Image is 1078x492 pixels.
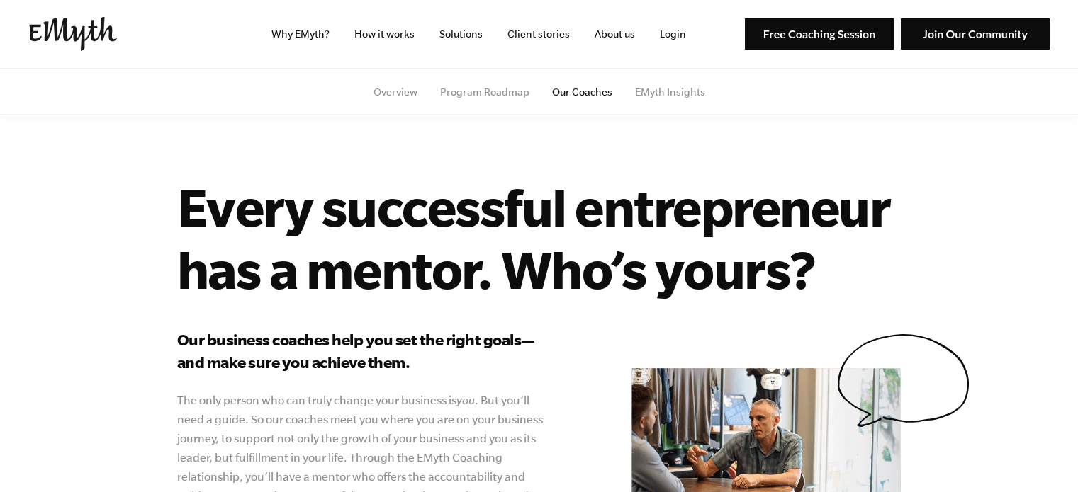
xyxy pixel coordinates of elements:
iframe: Chat Widget [1007,424,1078,492]
h3: Our business coaches help you set the right goals—and make sure you achieve them. [177,328,549,374]
h1: Every successful entrepreneur has a mentor. Who’s yours? [177,176,970,300]
a: EMyth Insights [635,86,705,98]
a: Our Coaches [552,86,612,98]
img: EMyth [29,17,117,51]
img: Free Coaching Session [745,18,894,50]
img: Join Our Community [901,18,1050,50]
a: Overview [374,86,417,98]
a: Program Roadmap [440,86,529,98]
i: you [456,394,475,406]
